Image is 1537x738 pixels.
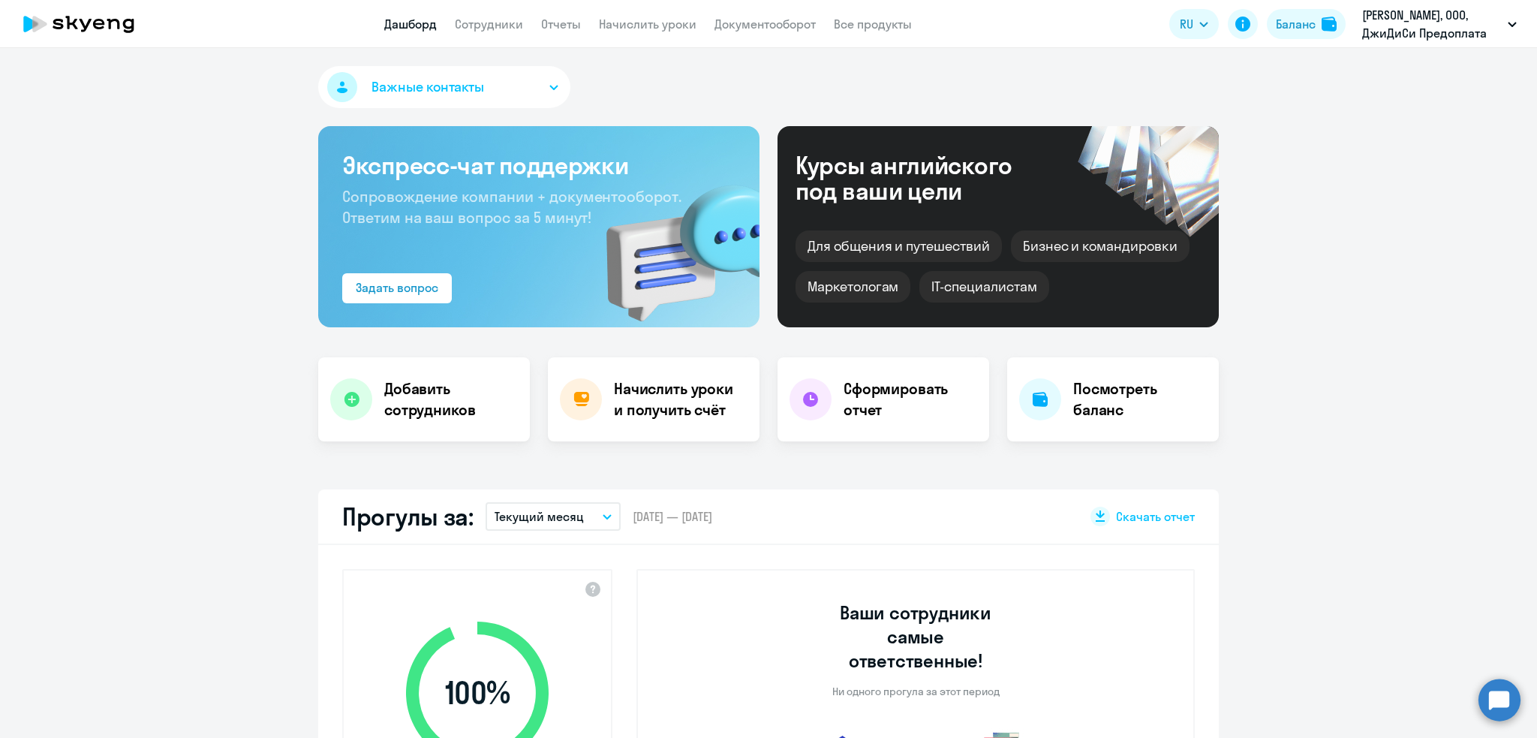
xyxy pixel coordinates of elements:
[633,508,712,525] span: [DATE] — [DATE]
[1276,15,1316,33] div: Баланс
[342,187,681,227] span: Сопровождение компании + документооборот. Ответим на ваш вопрос за 5 минут!
[714,17,816,32] a: Документооборот
[1116,508,1195,525] span: Скачать отчет
[820,601,1012,673] h3: Ваши сотрудники самые ответственные!
[495,508,584,526] p: Текущий месяц
[1011,230,1190,262] div: Бизнес и командировки
[342,502,474,532] h2: Прогулы за:
[1267,9,1346,39] button: Балансbalance
[585,158,759,327] img: bg-img
[832,685,1000,698] p: Ни одного прогула за этот период
[455,17,523,32] a: Сотрудники
[342,273,452,303] button: Задать вопрос
[486,502,621,531] button: Текущий месяц
[614,378,744,420] h4: Начислить уроки и получить счёт
[1073,378,1207,420] h4: Посмотреть баланс
[1355,6,1524,42] button: [PERSON_NAME], ООО, ДжиДиСи Предоплата
[919,271,1048,303] div: IT-специалистам
[796,230,1002,262] div: Для общения и путешествий
[371,77,484,97] span: Важные контакты
[599,17,696,32] a: Начислить уроки
[1362,6,1502,42] p: [PERSON_NAME], ООО, ДжиДиСи Предоплата
[541,17,581,32] a: Отчеты
[342,150,735,180] h3: Экспресс-чат поддержки
[318,66,570,108] button: Важные контакты
[1169,9,1219,39] button: RU
[356,279,438,297] div: Задать вопрос
[384,17,437,32] a: Дашборд
[391,675,564,711] span: 100 %
[844,378,977,420] h4: Сформировать отчет
[1322,17,1337,32] img: balance
[1180,15,1193,33] span: RU
[834,17,912,32] a: Все продукты
[796,152,1052,203] div: Курсы английского под ваши цели
[796,271,910,303] div: Маркетологам
[384,378,518,420] h4: Добавить сотрудников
